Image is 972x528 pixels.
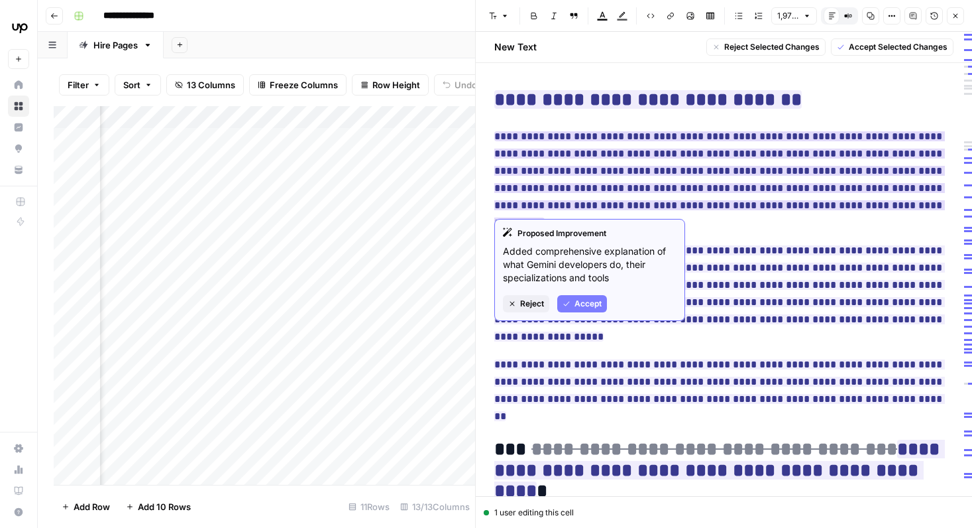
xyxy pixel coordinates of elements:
[706,38,826,56] button: Reject Selected Changes
[249,74,347,96] button: Freeze Columns
[8,15,32,39] img: Upwork Logo
[503,245,676,285] p: Added comprehensive explanation of what Gemini developers do, their specializations and tools
[557,295,607,312] button: Accept
[434,74,486,96] button: Undo
[8,501,29,523] button: Help + Support
[8,74,29,96] a: Home
[68,32,164,58] a: Hire Pages
[574,298,602,310] span: Accept
[74,500,110,513] span: Add Row
[118,496,199,517] button: Add 10 Rows
[187,78,235,92] span: 13 Columns
[455,78,477,92] span: Undo
[484,507,964,519] div: 1 user editing this cell
[849,41,947,53] span: Accept Selected Changes
[8,459,29,480] a: Usage
[138,500,191,513] span: Add 10 Rows
[270,78,338,92] span: Freeze Columns
[54,496,118,517] button: Add Row
[771,7,817,25] button: 1,976 words
[93,38,138,52] div: Hire Pages
[166,74,244,96] button: 13 Columns
[8,96,29,117] a: Browse
[8,438,29,459] a: Settings
[777,10,799,22] span: 1,976 words
[115,74,161,96] button: Sort
[724,41,820,53] span: Reject Selected Changes
[8,480,29,501] a: Learning Hub
[8,11,29,44] button: Workspace: Upwork
[59,74,109,96] button: Filter
[8,159,29,180] a: Your Data
[343,496,395,517] div: 11 Rows
[831,38,953,56] button: Accept Selected Changes
[8,117,29,138] a: Insights
[372,78,420,92] span: Row Height
[352,74,429,96] button: Row Height
[520,298,544,310] span: Reject
[503,228,676,239] div: Proposed Improvement
[123,78,140,92] span: Sort
[395,496,475,517] div: 13/13 Columns
[8,138,29,159] a: Opportunities
[68,78,89,92] span: Filter
[503,295,549,312] button: Reject
[494,40,537,54] h2: New Text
